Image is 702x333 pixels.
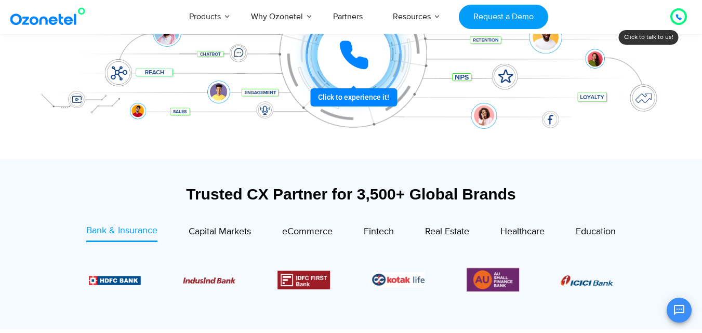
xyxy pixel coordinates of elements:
[183,277,235,284] img: Picture10.png
[277,271,330,289] div: 4 / 6
[32,185,671,203] div: Trusted CX Partner for 3,500+ Global Brands
[88,274,141,286] div: 2 / 6
[576,226,616,237] span: Education
[667,298,692,323] button: Open chat
[500,224,545,242] a: Healthcare
[425,226,469,237] span: Real Estate
[189,224,251,242] a: Capital Markets
[86,224,157,242] a: Bank & Insurance
[277,271,330,289] img: Picture12.png
[364,226,394,237] span: Fintech
[86,225,157,236] span: Bank & Insurance
[364,224,394,242] a: Fintech
[561,275,614,286] img: Picture8.png
[467,266,519,294] img: Picture13.png
[561,274,614,286] div: 1 / 6
[459,5,548,29] a: Request a Demo
[500,226,545,237] span: Healthcare
[183,274,235,286] div: 3 / 6
[372,272,425,287] div: 5 / 6
[576,224,616,242] a: Education
[89,266,614,294] div: Image Carousel
[189,226,251,237] span: Capital Markets
[88,276,141,285] img: Picture9.png
[282,224,333,242] a: eCommerce
[467,266,519,294] div: 6 / 6
[282,226,333,237] span: eCommerce
[425,224,469,242] a: Real Estate
[372,272,425,287] img: Picture26.jpg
